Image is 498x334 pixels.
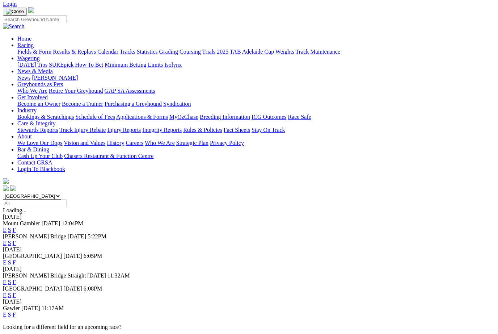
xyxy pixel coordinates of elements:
[126,140,143,146] a: Careers
[13,240,16,246] a: F
[17,140,495,146] div: About
[3,178,9,184] img: logo-grsa-white.png
[163,101,191,107] a: Syndication
[17,49,51,55] a: Fields & Form
[3,185,9,191] img: facebook.svg
[202,49,215,55] a: Trials
[17,68,53,74] a: News & Media
[252,127,285,133] a: Stay On Track
[296,49,340,55] a: Track Maintenance
[68,233,86,239] span: [DATE]
[17,81,63,87] a: Greyhounds as Pets
[17,133,32,139] a: About
[3,292,7,298] a: E
[21,305,40,311] span: [DATE]
[10,185,16,191] img: twitter.svg
[17,153,495,159] div: Bar & Dining
[3,240,7,246] a: E
[3,298,495,305] div: [DATE]
[105,101,162,107] a: Purchasing a Greyhound
[164,62,182,68] a: Isolynx
[3,23,25,30] img: Search
[3,272,86,279] span: [PERSON_NAME] Bridge Straight
[107,140,124,146] a: History
[3,279,7,285] a: E
[17,107,37,113] a: Industry
[17,88,47,94] a: Who We Are
[17,101,60,107] a: Become an Owner
[3,227,7,233] a: E
[137,49,158,55] a: Statistics
[3,312,7,318] a: E
[183,127,222,133] a: Rules & Policies
[142,127,182,133] a: Integrity Reports
[17,55,40,61] a: Wagering
[42,305,64,311] span: 11:17AM
[49,62,73,68] a: SUREpick
[17,140,62,146] a: We Love Our Dogs
[75,62,104,68] a: How To Bet
[8,259,11,266] a: S
[3,214,495,220] div: [DATE]
[217,49,274,55] a: 2025 TAB Adelaide Cup
[224,127,250,133] a: Fact Sheets
[8,292,11,298] a: S
[3,1,17,7] a: Login
[3,305,20,311] span: Gawler
[17,101,495,107] div: Get Involved
[64,140,105,146] a: Vision and Values
[107,272,130,279] span: 11:32AM
[87,272,106,279] span: [DATE]
[288,114,311,120] a: Race Safe
[88,233,106,239] span: 5:22PM
[3,253,62,259] span: [GEOGRAPHIC_DATA]
[53,49,96,55] a: Results & Replays
[3,200,67,207] input: Select date
[17,166,65,172] a: Login To Blackbook
[180,49,201,55] a: Coursing
[17,127,58,133] a: Stewards Reports
[63,253,82,259] span: [DATE]
[120,49,135,55] a: Tracks
[13,227,16,233] a: F
[13,279,16,285] a: F
[13,259,16,266] a: F
[17,49,495,55] div: Racing
[17,62,47,68] a: [DATE] Tips
[3,324,495,330] p: Looking for a different field for an upcoming race?
[17,146,49,153] a: Bar & Dining
[17,114,495,120] div: Industry
[97,49,118,55] a: Calendar
[17,88,495,94] div: Greyhounds as Pets
[107,127,141,133] a: Injury Reports
[3,285,62,292] span: [GEOGRAPHIC_DATA]
[3,233,66,239] span: [PERSON_NAME] Bridge
[17,75,495,81] div: News & Media
[8,279,11,285] a: S
[8,227,11,233] a: S
[75,114,115,120] a: Schedule of Fees
[62,220,83,226] span: 12:04PM
[84,253,102,259] span: 6:05PM
[8,240,11,246] a: S
[3,207,26,213] span: Loading...
[3,220,40,226] span: Mount Gambier
[17,94,48,100] a: Get Involved
[200,114,250,120] a: Breeding Information
[64,153,153,159] a: Chasers Restaurant & Function Centre
[3,16,67,23] input: Search
[210,140,244,146] a: Privacy Policy
[28,7,34,13] img: logo-grsa-white.png
[3,246,495,253] div: [DATE]
[3,266,495,272] div: [DATE]
[63,285,82,292] span: [DATE]
[6,9,24,14] img: Close
[17,120,56,126] a: Care & Integrity
[17,62,495,68] div: Wagering
[145,140,175,146] a: Who We Are
[32,75,78,81] a: [PERSON_NAME]
[3,8,27,16] button: Toggle navigation
[17,159,52,166] a: Contact GRSA
[42,220,60,226] span: [DATE]
[176,140,208,146] a: Strategic Plan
